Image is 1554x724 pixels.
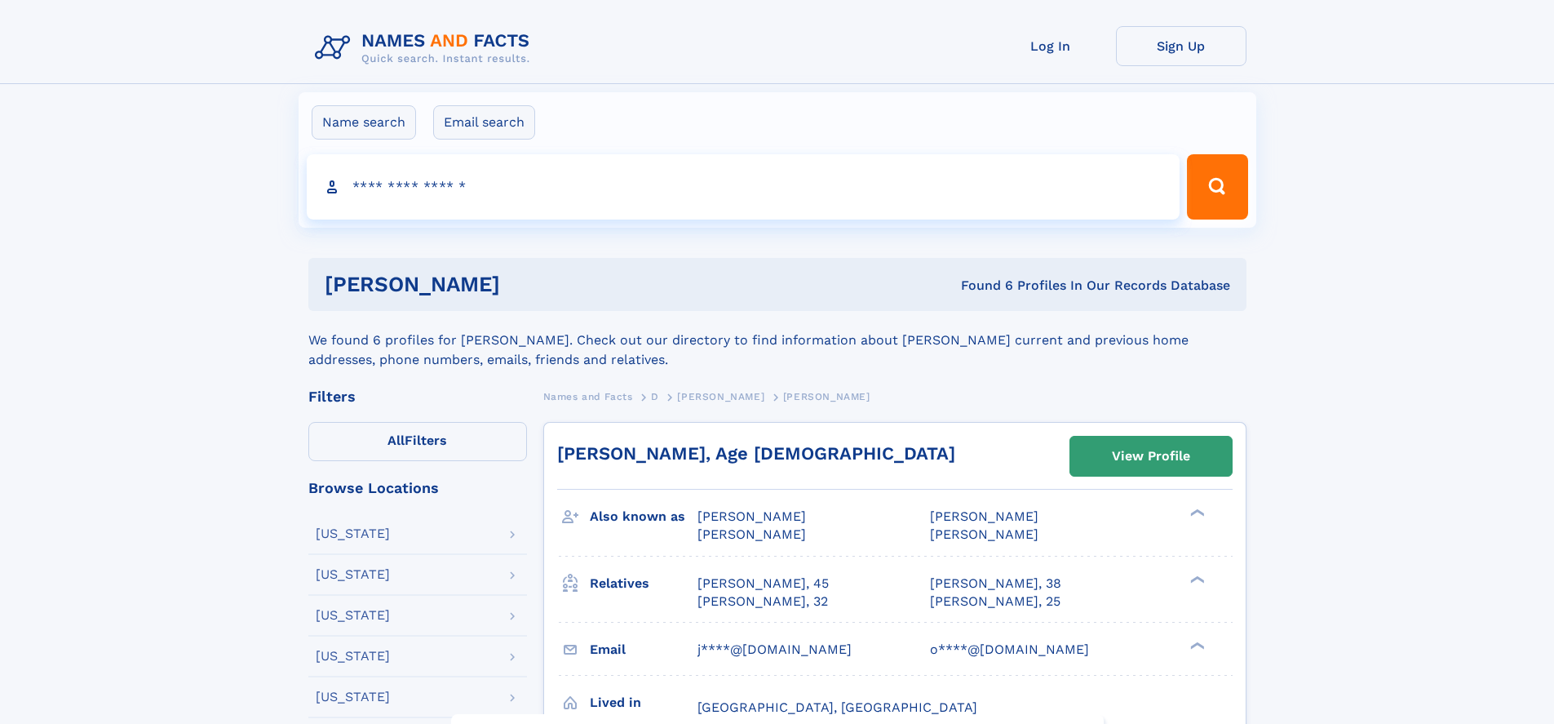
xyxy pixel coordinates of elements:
[308,311,1246,370] div: We found 6 profiles for [PERSON_NAME]. Check out our directory to find information about [PERSON_...
[308,422,527,461] label: Filters
[316,691,390,704] div: [US_STATE]
[1116,26,1246,66] a: Sign Up
[590,689,697,717] h3: Lived in
[1112,438,1190,475] div: View Profile
[697,509,806,524] span: [PERSON_NAME]
[930,509,1038,524] span: [PERSON_NAME]
[433,105,535,140] label: Email search
[316,568,390,581] div: [US_STATE]
[316,609,390,622] div: [US_STATE]
[325,274,731,295] h1: [PERSON_NAME]
[783,391,870,402] span: [PERSON_NAME]
[930,526,1038,542] span: [PERSON_NAME]
[1070,437,1232,476] a: View Profile
[590,570,697,597] h3: Relatives
[316,527,390,540] div: [US_STATE]
[308,481,527,495] div: Browse Locations
[697,593,828,611] a: [PERSON_NAME], 32
[697,526,806,542] span: [PERSON_NAME]
[1186,640,1206,651] div: ❯
[985,26,1116,66] a: Log In
[677,391,764,402] span: [PERSON_NAME]
[697,575,829,593] a: [PERSON_NAME], 45
[590,636,697,664] h3: Email
[316,650,390,663] div: [US_STATE]
[651,391,659,402] span: D
[308,26,543,70] img: Logo Names and Facts
[930,575,1061,593] a: [PERSON_NAME], 38
[557,443,955,464] a: [PERSON_NAME], Age [DEMOGRAPHIC_DATA]
[307,154,1180,220] input: search input
[590,503,697,531] h3: Also known as
[543,386,633,406] a: Names and Facts
[730,277,1230,295] div: Found 6 Profiles In Our Records Database
[387,433,405,448] span: All
[1186,508,1206,518] div: ❯
[312,105,416,140] label: Name search
[697,700,977,715] span: [GEOGRAPHIC_DATA], [GEOGRAPHIC_DATA]
[930,593,1060,611] a: [PERSON_NAME], 25
[1187,154,1247,220] button: Search Button
[1186,574,1206,584] div: ❯
[651,386,659,406] a: D
[677,386,764,406] a: [PERSON_NAME]
[308,389,527,404] div: Filters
